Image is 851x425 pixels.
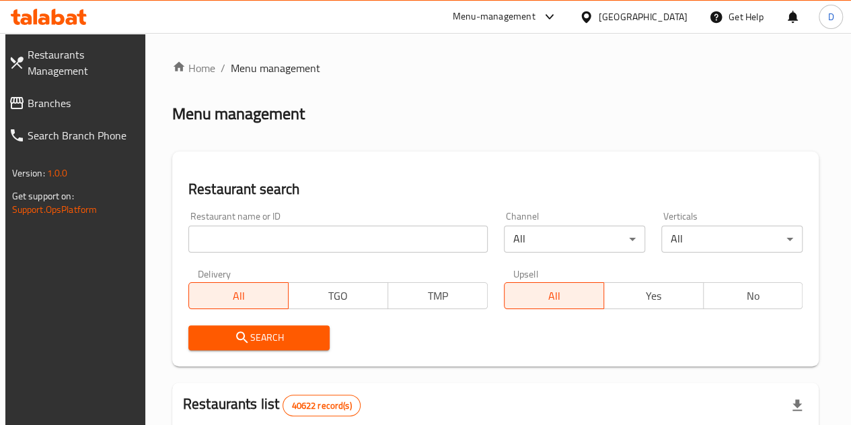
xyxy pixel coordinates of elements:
button: Search [188,325,330,350]
span: Branches [28,95,137,111]
span: All [194,286,283,306]
a: Support.OpsPlatform [12,201,98,218]
nav: breadcrumb [172,60,819,76]
span: TGO [294,286,383,306]
span: Version: [12,164,45,182]
h2: Restaurant search [188,179,803,199]
button: Yes [603,282,704,309]
span: 1.0.0 [47,164,68,182]
span: Menu management [231,60,320,76]
span: D [827,9,834,24]
span: Search [199,329,319,346]
div: All [661,226,803,253]
input: Search for restaurant name or ID.. [188,226,488,253]
button: All [188,282,289,309]
h2: Menu management [172,103,305,125]
li: / [221,60,225,76]
span: Yes [609,286,698,306]
span: Get support on: [12,187,74,205]
span: 40622 record(s) [283,399,359,412]
label: Upsell [513,269,538,278]
div: Total records count [283,395,360,416]
label: Delivery [198,269,231,278]
span: Restaurants Management [28,46,137,79]
div: [GEOGRAPHIC_DATA] [599,9,688,24]
span: No [709,286,798,306]
span: Search Branch Phone [28,127,137,143]
button: All [504,282,604,309]
div: All [504,226,645,253]
div: Export file [781,389,813,422]
span: All [510,286,599,306]
h2: Restaurants list [183,394,361,416]
button: TMP [387,282,488,309]
span: TMP [394,286,482,306]
div: Menu-management [453,9,535,25]
a: Home [172,60,215,76]
button: TGO [288,282,388,309]
button: No [703,282,803,309]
